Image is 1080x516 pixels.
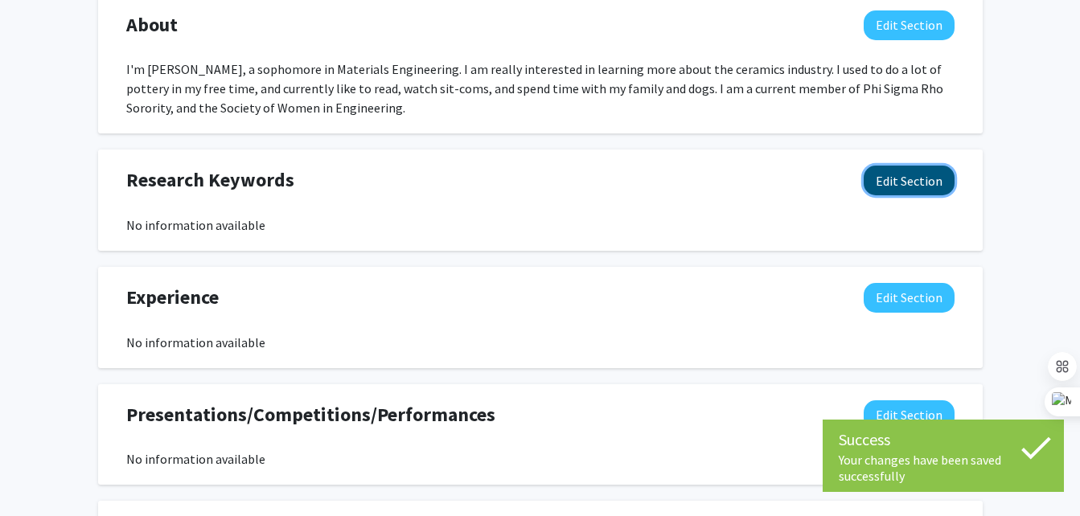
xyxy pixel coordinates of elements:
[126,215,955,235] div: No information available
[864,283,955,313] button: Edit Experience
[839,428,1048,452] div: Success
[126,333,955,352] div: No information available
[126,400,495,429] span: Presentations/Competitions/Performances
[864,166,955,195] button: Edit Research Keywords
[126,449,955,469] div: No information available
[126,283,219,312] span: Experience
[12,444,68,504] iframe: Chat
[126,10,178,39] span: About
[126,59,955,117] div: I'm [PERSON_NAME], a sophomore in Materials Engineering. I am really interested in learning more ...
[864,10,955,40] button: Edit About
[839,452,1048,484] div: Your changes have been saved successfully
[126,166,294,195] span: Research Keywords
[864,400,955,430] button: Edit Presentations/Competitions/Performances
